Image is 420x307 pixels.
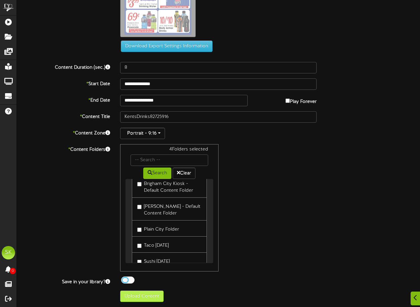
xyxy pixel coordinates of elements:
[143,168,171,179] button: Search
[137,201,201,217] label: [PERSON_NAME] - Default Content Folder
[137,178,201,194] label: Brigham City Kiosk - Default Content Folder
[137,224,179,233] label: Plain City Folder
[137,182,142,186] input: Brigham City Kiosk - Default Content Folder
[285,95,317,105] label: Play Forever
[125,146,213,155] div: 4 Folders selected
[137,260,142,264] input: Sushi [DATE]
[131,155,208,166] input: -- Search --
[121,41,213,52] button: Download Export Settings Information
[120,128,165,139] button: Portrait - 9:16
[2,246,15,259] div: SK
[137,240,169,249] label: Taco [DATE]
[12,78,115,87] label: Start Date
[285,99,290,103] input: Play Forever
[137,244,142,248] input: Taco [DATE]
[12,128,115,137] label: Content Zone
[12,111,115,120] label: Content Title
[12,277,115,286] label: Save in your library?
[137,205,142,209] input: [PERSON_NAME] - Default Content Folder
[137,256,170,265] label: Sushi [DATE]
[117,44,213,49] a: Download Export Settings Information
[10,268,16,274] span: 0
[12,95,115,104] label: End Date
[137,228,142,232] input: Plain City Folder
[12,144,115,153] label: Content Folders
[173,168,195,179] button: Clear
[12,62,115,71] label: Content Duration (sec.)
[120,111,317,123] input: Title of this Content
[120,291,164,302] button: Upload Content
